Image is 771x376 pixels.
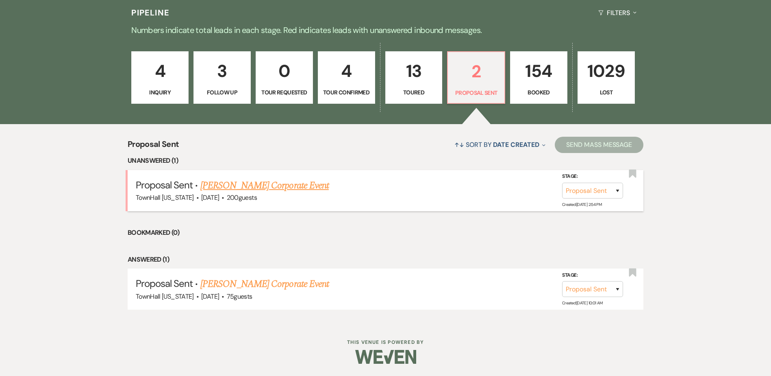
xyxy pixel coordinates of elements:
p: Tour Requested [261,88,308,97]
p: Booked [515,88,562,97]
li: Bookmarked (0) [128,227,643,238]
a: 0Tour Requested [256,51,313,104]
button: Sort By Date Created [451,134,549,155]
a: 3Follow Up [193,51,251,104]
span: Created: [DATE] 10:01 AM [562,300,602,306]
li: Answered (1) [128,254,643,265]
p: 0 [261,57,308,85]
a: [PERSON_NAME] Corporate Event [200,178,329,193]
p: Lost [583,88,630,97]
button: Send Mass Message [555,137,643,153]
span: 75 guests [227,292,252,301]
p: 3 [199,57,245,85]
span: Proposal Sent [136,179,193,191]
span: [DATE] [201,292,219,301]
img: Weven Logo [355,343,416,371]
button: Filters [595,2,639,24]
span: Created: [DATE] 2:54 PM [562,202,602,207]
span: Date Created [493,140,539,149]
p: Numbers indicate total leads in each stage. Red indicates leads with unanswered inbound messages. [93,24,678,37]
p: 4 [323,57,370,85]
a: 2Proposal Sent [447,51,505,104]
a: 13Toured [385,51,443,104]
p: 2 [453,58,500,85]
label: Stage: [562,271,623,280]
span: ↑↓ [454,140,464,149]
a: 4Inquiry [131,51,189,104]
a: 154Booked [510,51,567,104]
span: TownHall [US_STATE] [136,292,194,301]
li: Unanswered (1) [128,155,643,166]
p: 1029 [583,57,630,85]
span: 200 guests [227,193,257,202]
span: TownHall [US_STATE] [136,193,194,202]
a: 1029Lost [578,51,635,104]
label: Stage: [562,172,623,181]
p: Proposal Sent [453,88,500,97]
p: 4 [137,57,183,85]
p: Toured [391,88,437,97]
span: Proposal Sent [128,138,179,155]
a: 4Tour Confirmed [318,51,375,104]
p: Follow Up [199,88,245,97]
a: [PERSON_NAME] Corporate Event [200,277,329,291]
p: 154 [515,57,562,85]
span: Proposal Sent [136,277,193,290]
span: [DATE] [201,193,219,202]
p: Inquiry [137,88,183,97]
p: Tour Confirmed [323,88,370,97]
p: 13 [391,57,437,85]
h3: Pipeline [131,7,169,18]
